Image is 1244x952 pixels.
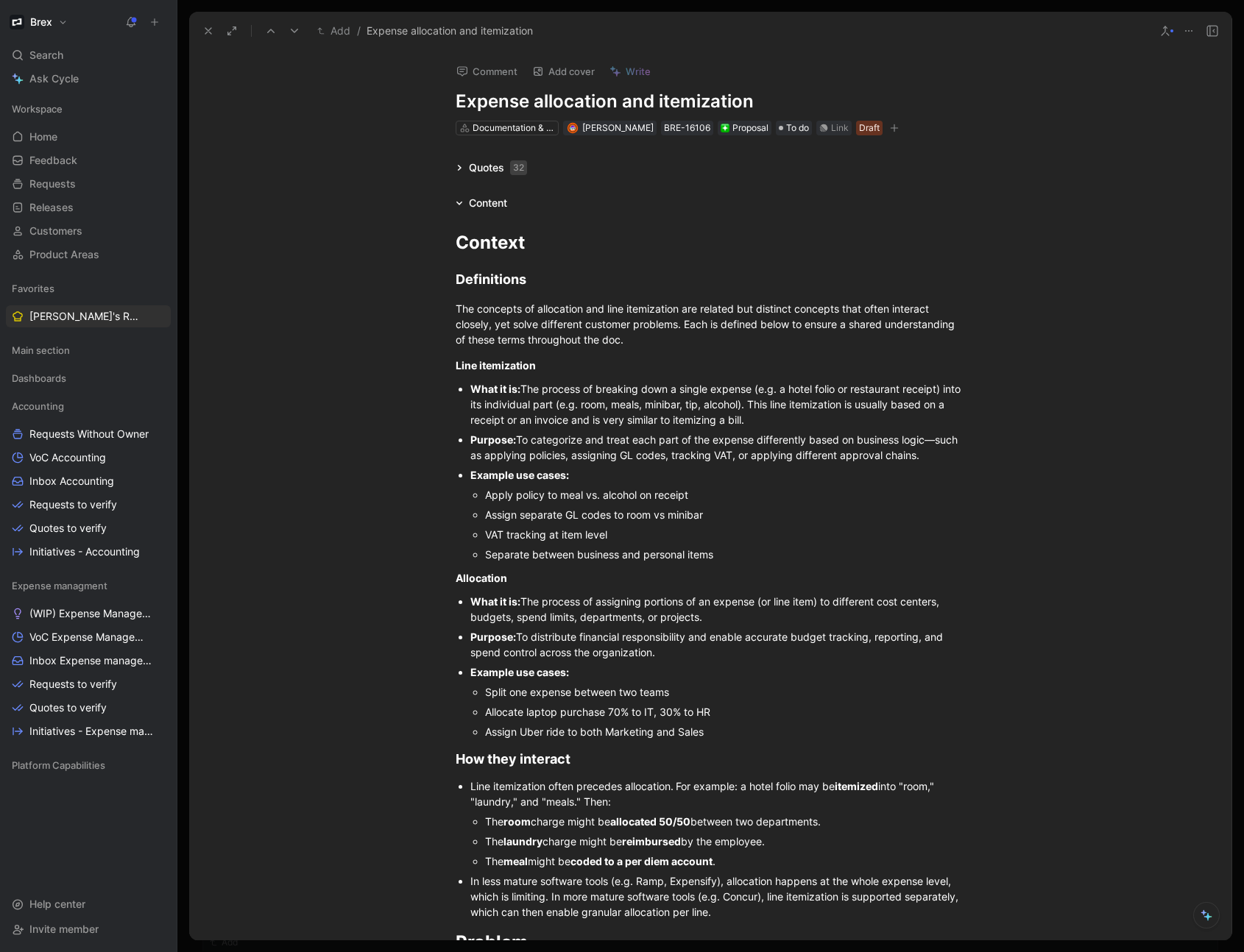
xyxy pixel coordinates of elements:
[6,447,171,469] a: VoC Accounting
[10,15,24,29] img: Brex
[29,450,106,465] span: VoC Accounting
[357,22,361,40] span: /
[6,173,171,195] a: Requests
[456,359,536,372] span: Line itemization
[12,281,54,296] span: Favorites
[6,720,171,742] a: Initiatives - Expense management
[29,70,79,88] span: Ask Cycle
[721,121,768,135] div: Proposal
[6,650,171,672] a: Inbox Expense management
[485,835,503,848] span: The
[12,102,63,116] span: Workspace
[485,489,688,501] span: Apply policy to meal vs. alcohol on receipt
[6,196,171,219] a: Releases
[469,194,507,212] div: Content
[6,423,171,445] a: Requests Without Owner
[568,124,576,132] img: avatar
[543,835,622,848] span: charge might be
[29,309,139,324] span: [PERSON_NAME]'s Requests
[29,521,107,536] span: Quotes to verify
[510,160,527,175] div: 32
[470,383,520,395] span: What it is:
[29,177,76,191] span: Requests
[450,194,513,212] div: Content
[603,61,657,82] button: Write
[29,153,77,168] span: Feedback
[681,835,765,848] span: by the employee.
[721,124,729,132] img: ❇️
[456,232,525,253] span: Context
[503,855,528,867] span: meal
[470,780,674,792] span: Line itemization often precedes allocation.
[6,277,171,299] div: Favorites
[30,15,52,29] h1: Brex
[314,22,354,40] button: Add
[6,220,171,242] a: Customers
[485,508,703,521] span: Assign separate GL codes to room vs minibar
[29,653,152,668] span: Inbox Expense management
[528,855,570,867] span: might be
[503,835,543,848] span: laundry
[29,544,140,559] span: Initiatives - Accounting
[470,469,569,481] span: Example use cases:
[470,630,516,643] span: Purpose:
[6,68,171,90] a: Ask Cycle
[367,22,533,40] span: Expense allocation and itemization
[6,575,171,742] div: Expense managment(WIP) Expense Management ProblemsVoC Expense ManagementInbox Expense managementR...
[6,754,171,776] div: Platform Capabilities
[610,815,690,828] span: allocated 50/50
[469,159,527,177] div: Quotes
[450,61,524,82] button: Comment
[6,470,171,492] a: Inbox Accounting
[6,367,171,389] div: Dashboards
[485,686,669,698] span: Split one expense between two teams
[6,603,171,625] a: (WIP) Expense Management Problems
[485,855,503,867] span: The
[29,129,57,144] span: Home
[831,121,849,135] div: Link
[718,121,771,135] div: ❇️Proposal
[570,855,713,867] span: coded to a per diem account
[6,12,71,32] button: BrexBrex
[485,815,503,828] span: The
[690,815,821,828] span: between two departments.
[776,121,812,135] div: To do
[456,572,507,584] span: Allocation
[29,700,107,715] span: Quotes to verify
[12,758,105,772] span: Platform Capabilities
[29,923,99,935] span: Invite member
[473,121,555,135] div: Documentation & Compliance
[470,780,937,808] span: into "room," "laundry," and "meals." Then:
[470,595,942,623] span: The process of assigning portions of an expense (or line item) to different cost centers, budgets...
[6,98,171,120] div: Workspace
[6,673,171,695] a: Requests to verify
[29,630,151,644] span: VoC Expense Management
[29,474,114,489] span: Inbox Accounting
[470,433,516,446] span: Purpose:
[582,122,654,133] span: [PERSON_NAME]
[456,271,526,287] span: Definitions
[6,367,171,394] div: Dashboards
[531,815,610,828] span: charge might be
[6,575,171,597] div: Expense managment
[470,875,961,918] span: In less mature software tools (e.g. Ramp, Expensify), allocation happens at the whole expense lev...
[485,706,710,718] span: Allocate laptop purchase 70% to IT, 30% to HR
[676,780,835,792] span: For example: a hotel folio may be
[450,159,533,177] div: Quotes32
[6,149,171,171] a: Feedback
[29,224,82,238] span: Customers
[859,121,880,135] div: Draft
[456,302,958,346] span: The concepts of allocation and line itemization are related but distinct concepts that often inte...
[6,44,171,66] div: Search
[786,121,809,135] span: To do
[470,666,569,678] span: Example use cases:
[503,815,531,828] span: room
[29,724,154,739] span: Initiatives - Expense management
[6,918,171,940] div: Invite member
[485,548,713,561] span: Separate between business and personal items
[6,339,171,366] div: Main section
[713,855,715,867] span: .
[626,65,651,78] span: Write
[6,244,171,266] a: Product Areas
[835,780,878,792] span: itemized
